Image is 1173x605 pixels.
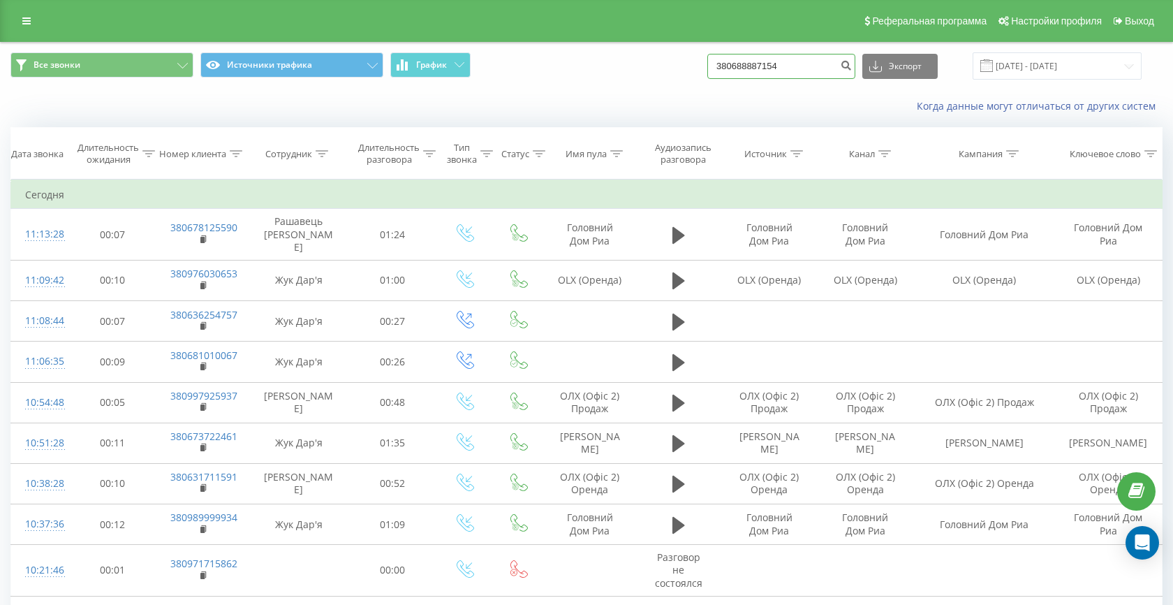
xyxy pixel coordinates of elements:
[170,430,237,443] a: 380673722461
[721,382,817,423] td: ОЛХ (Офіс 2) Продаж
[721,463,817,504] td: ОЛХ (Офіс 2) Оренда
[544,504,636,545] td: Головний Дом Риа
[416,60,447,70] span: График
[25,221,54,248] div: 11:13:28
[817,463,913,504] td: ОЛХ (Офіс 2) Оренда
[249,301,348,342] td: Жук Дар'я
[68,209,156,261] td: 00:07
[913,209,1056,261] td: Головний Дом Риа
[249,382,348,423] td: [PERSON_NAME]
[649,142,718,166] div: Аудиозапись разговора
[25,348,54,375] div: 11:06:35
[348,342,437,382] td: 00:26
[1011,15,1102,27] span: Настройки профиля
[817,382,913,423] td: ОЛХ (Офіс 2) Продаж
[1055,423,1162,463] td: [PERSON_NAME]
[25,389,54,416] div: 10:54:48
[390,52,471,78] button: График
[68,260,156,300] td: 00:10
[348,423,437,463] td: 01:35
[872,15,987,27] span: Реферальная программа
[1125,15,1154,27] span: Выход
[68,545,156,597] td: 00:01
[348,301,437,342] td: 00:27
[544,209,636,261] td: Головний Дом Риа
[249,260,348,300] td: Жук Дар'я
[249,463,348,504] td: [PERSON_NAME]
[25,557,54,584] div: 10:21:46
[817,209,913,261] td: Головний Дом Риа
[913,423,1056,463] td: [PERSON_NAME]
[249,342,348,382] td: Жук Дар'я
[917,99,1163,112] a: Когда данные могут отличаться от других систем
[11,148,64,160] div: Дата звонка
[159,148,226,160] div: Номер клиента
[25,430,54,457] div: 10:51:28
[544,260,636,300] td: OLX (Оренда)
[913,382,1056,423] td: ОЛХ (Офіс 2) Продаж
[170,470,237,483] a: 380631711591
[11,181,1163,209] td: Сегодня
[25,267,54,294] div: 11:09:42
[170,349,237,362] a: 380681010067
[1055,209,1162,261] td: Головний Дом Риа
[544,382,636,423] td: ОЛХ (Офіс 2) Продаж
[817,423,913,463] td: [PERSON_NAME]
[862,54,938,79] button: Экспорт
[68,423,156,463] td: 00:11
[34,59,80,71] span: Все звонки
[170,557,237,570] a: 380971715862
[817,260,913,300] td: OLX (Оренда)
[744,148,787,160] div: Источник
[170,267,237,280] a: 380976030653
[348,209,437,261] td: 01:24
[1055,260,1162,300] td: OLX (Оренда)
[1055,504,1162,545] td: Головний Дом Риа
[25,511,54,538] div: 10:37:36
[721,423,817,463] td: [PERSON_NAME]
[68,504,156,545] td: 00:12
[170,308,237,321] a: 380636254757
[68,342,156,382] td: 00:09
[707,54,855,79] input: Поиск по номеру
[447,142,477,166] div: Тип звонка
[78,142,139,166] div: Длительность ожидания
[913,260,1056,300] td: OLX (Оренда)
[68,382,156,423] td: 00:05
[501,148,529,160] div: Статус
[913,463,1056,504] td: ОЛХ (Офіс 2) Оренда
[10,52,193,78] button: Все звонки
[348,382,437,423] td: 00:48
[1070,148,1141,160] div: Ключевое слово
[959,148,1003,160] div: Кампания
[348,260,437,300] td: 01:00
[1126,526,1159,560] div: Open Intercom Messenger
[544,463,636,504] td: ОЛХ (Офіс 2) Оренда
[25,307,54,335] div: 11:08:44
[170,389,237,402] a: 380997925937
[265,148,312,160] div: Сотрудник
[817,504,913,545] td: Головний Дом Риа
[721,209,817,261] td: Головний Дом Риа
[358,142,420,166] div: Длительность разговора
[721,504,817,545] td: Головний Дом Риа
[566,148,607,160] div: Имя пула
[170,511,237,524] a: 380989999934
[1055,382,1162,423] td: ОЛХ (Офіс 2) Продаж
[544,423,636,463] td: [PERSON_NAME]
[348,504,437,545] td: 01:09
[170,221,237,234] a: 380678125590
[655,551,702,589] span: Разговор не состоялся
[249,209,348,261] td: Рашавець [PERSON_NAME]
[849,148,875,160] div: Канал
[25,470,54,497] div: 10:38:28
[68,301,156,342] td: 00:07
[913,504,1056,545] td: Головний Дом Риа
[348,463,437,504] td: 00:52
[249,504,348,545] td: Жук Дар'я
[68,463,156,504] td: 00:10
[249,423,348,463] td: Жук Дар'я
[348,545,437,597] td: 00:00
[1055,463,1162,504] td: ОЛХ (Офіс 2) Оренда
[200,52,383,78] button: Источники трафика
